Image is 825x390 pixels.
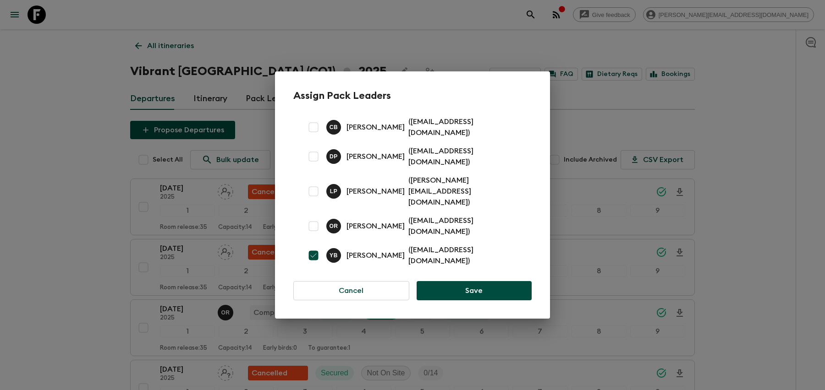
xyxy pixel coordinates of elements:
[293,90,532,102] h2: Assign Pack Leaders
[330,153,338,160] p: D P
[417,281,532,300] button: Save
[408,146,521,168] p: ( [EMAIL_ADDRESS][DOMAIN_NAME] )
[330,188,338,195] p: L P
[408,215,521,237] p: ( [EMAIL_ADDRESS][DOMAIN_NAME] )
[408,244,521,266] p: ( [EMAIL_ADDRESS][DOMAIN_NAME] )
[346,151,405,162] p: [PERSON_NAME]
[330,252,338,259] p: Y B
[293,281,409,300] button: Cancel
[346,186,405,197] p: [PERSON_NAME]
[330,124,338,131] p: C B
[408,116,521,138] p: ( [EMAIL_ADDRESS][DOMAIN_NAME] )
[329,222,338,230] p: O R
[346,122,405,133] p: [PERSON_NAME]
[346,250,405,261] p: [PERSON_NAME]
[408,175,521,208] p: ( [PERSON_NAME][EMAIL_ADDRESS][DOMAIN_NAME] )
[346,221,405,232] p: [PERSON_NAME]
